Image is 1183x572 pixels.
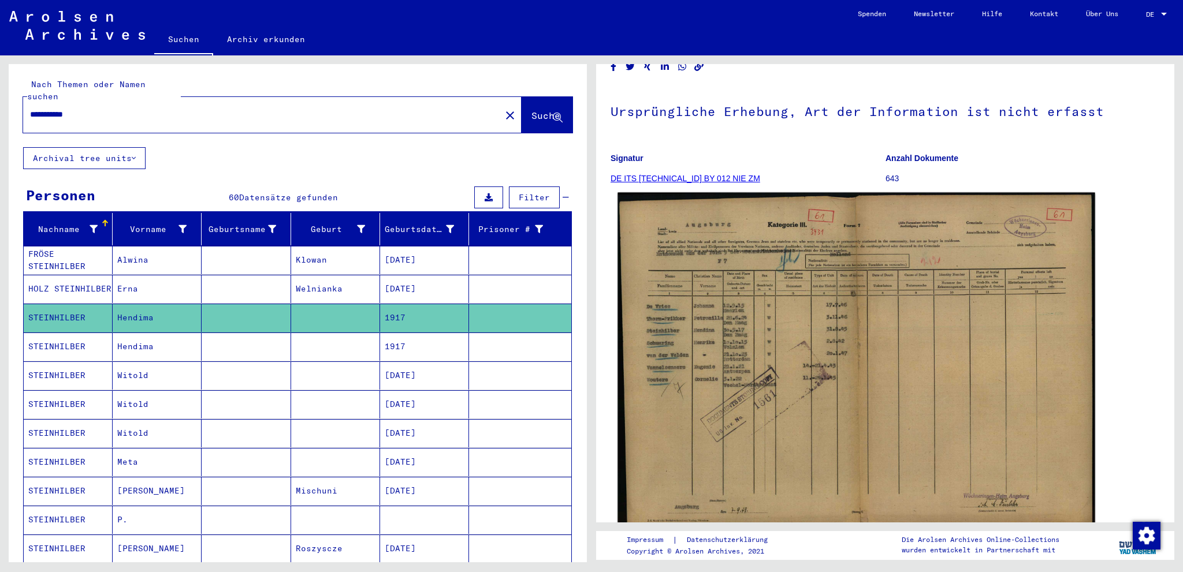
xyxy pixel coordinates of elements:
[519,192,550,203] span: Filter
[509,186,560,208] button: Filter
[1133,522,1160,549] img: Zustimmung ändern
[469,213,571,245] mat-header-cell: Prisoner #
[113,275,202,303] mat-cell: Erna
[154,25,213,55] a: Suchen
[474,220,557,238] div: Prisoner #
[113,361,202,390] mat-cell: Witold
[291,534,380,563] mat-cell: Roszyscze
[24,419,113,447] mat-cell: STEINHILBER
[113,534,202,563] mat-cell: [PERSON_NAME]
[380,534,469,563] mat-cell: [DATE]
[608,59,620,74] button: Share on Facebook
[1132,521,1160,549] div: Zustimmung ändern
[678,534,782,546] a: Datenschutzerklärung
[611,154,643,163] b: Signatur
[113,246,202,274] mat-cell: Alwina
[27,79,146,102] mat-label: Nach Themen oder Namen suchen
[380,477,469,505] mat-cell: [DATE]
[693,59,705,74] button: Copy link
[206,223,276,235] div: Geburtsname
[24,332,113,361] mat-cell: STEINHILBER
[24,275,113,303] mat-cell: HOLZ STEINHILBER
[28,223,98,235] div: Nachname
[522,97,572,133] button: Suche
[239,192,338,203] span: Datensätze gefunden
[9,11,145,40] img: Arolsen_neg.svg
[117,220,201,238] div: Vorname
[206,220,290,238] div: Geburtsname
[24,477,113,505] mat-cell: STEINHILBER
[474,223,543,235] div: Prisoner #
[380,419,469,447] mat-cell: [DATE]
[24,361,113,390] mat-cell: STEINHILBER
[611,85,1160,136] h1: Ursprüngliche Erhebung, Art der Information ist nicht erfasst
[611,174,760,183] a: DE ITS [TECHNICAL_ID] BY 012 NIE ZM
[296,220,380,238] div: Geburt‏
[24,246,113,274] mat-cell: FRÖSE STEINHILBER
[642,59,654,74] button: Share on Xing
[531,110,560,121] span: Suche
[113,448,202,476] mat-cell: Meta
[26,185,95,205] div: Personen
[385,223,454,235] div: Geburtsdatum
[499,103,522,126] button: Clear
[380,361,469,390] mat-cell: [DATE]
[380,448,469,476] mat-cell: [DATE]
[291,275,380,303] mat-cell: Welnianka
[380,332,469,361] mat-cell: 1917
[385,220,468,238] div: Geburtsdatum
[24,390,113,418] mat-cell: STEINHILBER
[24,506,113,534] mat-cell: STEINHILBER
[24,304,113,332] mat-cell: STEINHILBER
[902,545,1059,555] p: wurden entwickelt in Partnerschaft mit
[624,59,637,74] button: Share on Twitter
[380,390,469,418] mat-cell: [DATE]
[886,173,1160,185] p: 643
[113,213,202,245] mat-header-cell: Vorname
[113,506,202,534] mat-cell: P.
[627,534,782,546] div: |
[886,154,958,163] b: Anzahl Dokumente
[380,213,469,245] mat-header-cell: Geburtsdatum
[24,534,113,563] mat-cell: STEINHILBER
[1146,10,1159,18] span: DE
[117,223,187,235] div: Vorname
[24,448,113,476] mat-cell: STEINHILBER
[229,192,239,203] span: 60
[113,304,202,332] mat-cell: Hendima
[676,59,689,74] button: Share on WhatsApp
[213,25,319,53] a: Archiv erkunden
[113,419,202,447] mat-cell: Witold
[902,534,1059,545] p: Die Arolsen Archives Online-Collections
[659,59,671,74] button: Share on LinkedIn
[291,213,380,245] mat-header-cell: Geburt‏
[1117,530,1160,559] img: yv_logo.png
[291,477,380,505] mat-cell: Mischuni
[617,193,1095,536] img: 001.jpg
[291,246,380,274] mat-cell: Klowan
[113,332,202,361] mat-cell: Hendima
[28,220,112,238] div: Nachname
[380,304,469,332] mat-cell: 1917
[503,109,517,122] mat-icon: close
[202,213,291,245] mat-header-cell: Geburtsname
[296,223,365,235] div: Geburt‏
[23,147,146,169] button: Archival tree units
[24,213,113,245] mat-header-cell: Nachname
[380,246,469,274] mat-cell: [DATE]
[380,275,469,303] mat-cell: [DATE]
[113,390,202,418] mat-cell: Witold
[627,534,672,546] a: Impressum
[113,477,202,505] mat-cell: [PERSON_NAME]
[627,546,782,556] p: Copyright © Arolsen Archives, 2021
